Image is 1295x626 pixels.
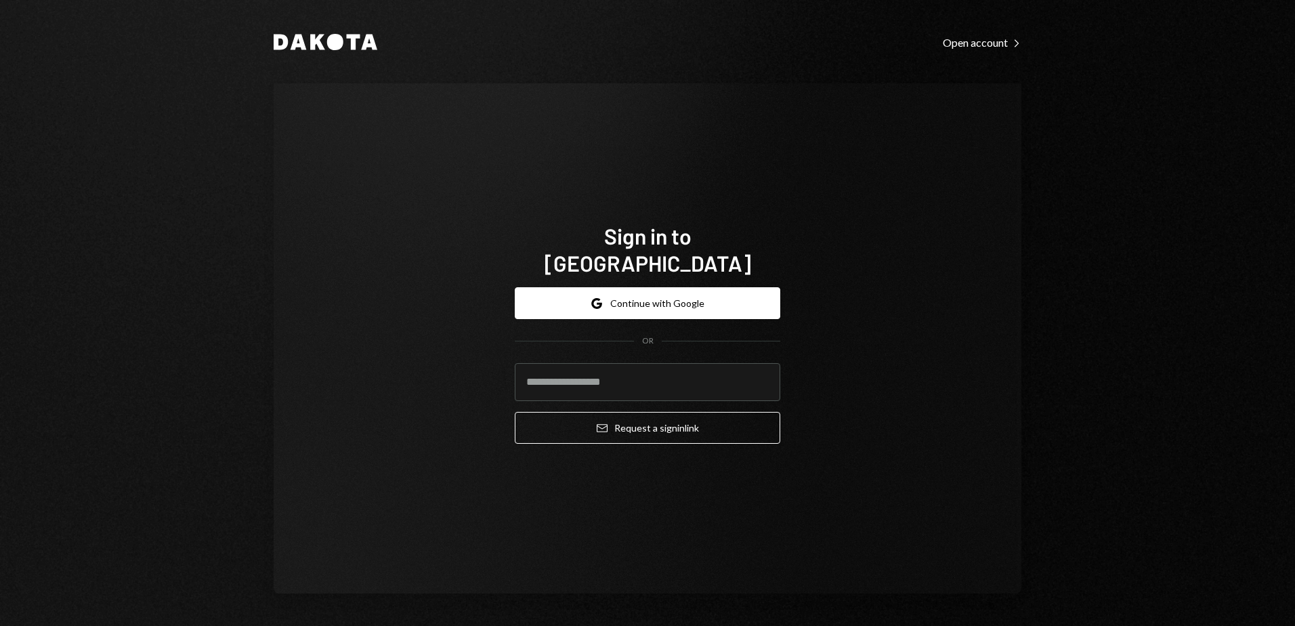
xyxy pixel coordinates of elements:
[515,287,780,319] button: Continue with Google
[642,335,654,347] div: OR
[943,36,1021,49] div: Open account
[515,222,780,276] h1: Sign in to [GEOGRAPHIC_DATA]
[943,35,1021,49] a: Open account
[515,412,780,444] button: Request a signinlink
